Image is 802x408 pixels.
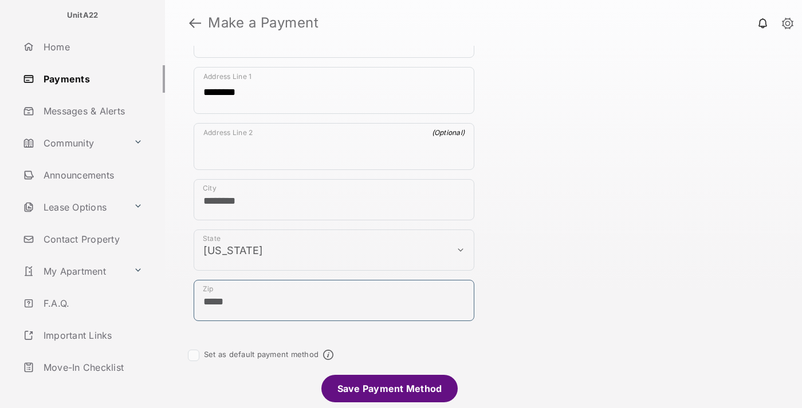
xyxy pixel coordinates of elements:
span: Default payment method info [323,350,333,360]
p: UnitA22 [67,10,99,21]
div: payment_method_screening[postal_addresses][administrativeArea] [194,229,474,271]
strong: Make a Payment [208,16,319,30]
a: Contact Property [18,225,165,253]
div: payment_method_screening[postal_addresses][addressLine1] [194,67,474,114]
a: F.A.Q. [18,290,165,317]
a: Payments [18,65,165,93]
a: Messages & Alerts [18,97,165,125]
label: Set as default payment method [204,350,319,359]
a: Home [18,33,165,61]
a: My Apartment [18,258,129,285]
div: payment_method_screening[postal_addresses][postalCode] [194,280,474,321]
div: payment_method_screening[postal_addresses][addressLine2] [194,123,474,170]
a: Lease Options [18,193,129,221]
a: Important Links [18,322,147,349]
li: Save Payment Method [321,375,458,402]
div: payment_method_screening[postal_addresses][locality] [194,179,474,220]
a: Announcements [18,161,165,189]
a: Move-In Checklist [18,354,165,381]
a: Community [18,129,129,157]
